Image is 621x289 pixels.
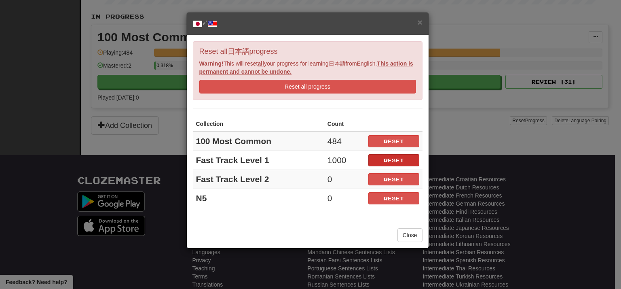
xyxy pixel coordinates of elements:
u: all [258,60,264,67]
button: Reset [368,135,419,147]
td: 0 [324,189,365,208]
th: Collection [193,117,324,132]
strong: Warning! [199,60,224,67]
button: Reset [368,173,419,185]
td: Fast Track Level 2 [193,170,324,189]
td: 484 [324,132,365,151]
h4: Reset all 日本語 progress [199,48,416,56]
button: Reset all progress [199,80,416,93]
span: / [193,19,217,26]
button: Reset [368,154,419,166]
span: × [417,17,422,27]
td: 1000 [324,151,365,170]
td: N5 [193,189,324,208]
button: Reset [368,192,419,204]
th: Count [324,117,365,132]
button: Close [397,228,422,242]
td: 0 [324,170,365,189]
td: 100 Most Common [193,132,324,151]
td: Fast Track Level 1 [193,151,324,170]
button: Close [417,18,422,26]
p: This will reset your progress for learning 日本語 from English . [199,59,416,76]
